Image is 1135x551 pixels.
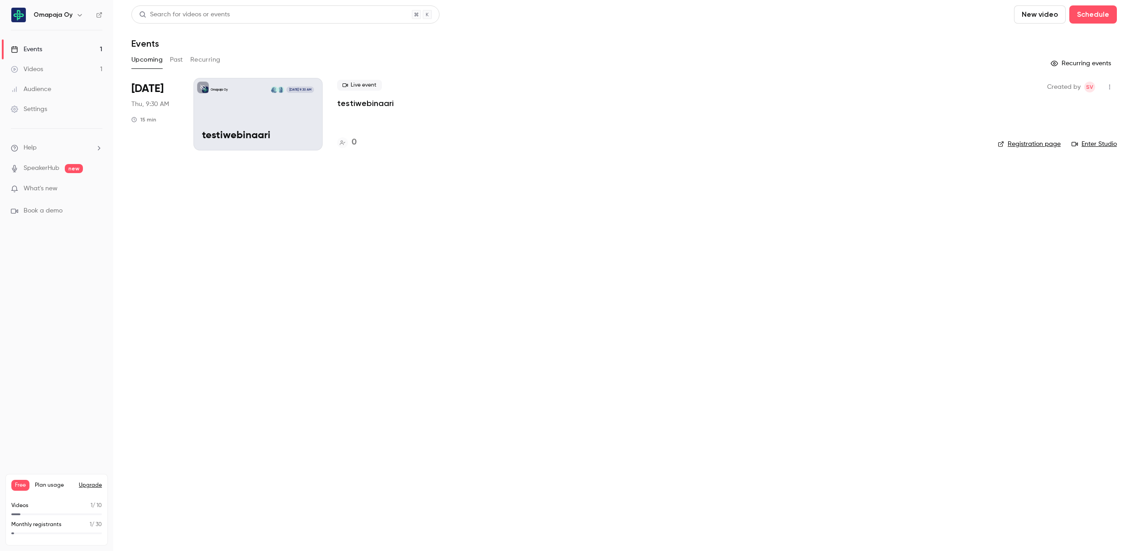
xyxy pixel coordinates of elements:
a: Enter Studio [1072,140,1117,149]
li: help-dropdown-opener [11,143,102,153]
button: Recurring [190,53,221,67]
button: Upcoming [131,53,163,67]
a: SpeakerHub [24,164,59,173]
span: Thu, 9:30 AM [131,100,169,109]
p: Monthly registrants [11,521,62,529]
span: Free [11,480,29,491]
p: Videos [11,502,29,510]
h1: Events [131,38,159,49]
span: What's new [24,184,58,193]
span: Sampsa Veteläinen [1084,82,1095,92]
span: Created by [1047,82,1081,92]
span: [DATE] 9:30 AM [286,87,314,93]
button: Schedule [1069,5,1117,24]
div: Settings [11,105,47,114]
div: 15 min [131,116,156,123]
p: / 10 [91,502,102,510]
div: Aug 28 Thu, 9:30 AM (Europe/Helsinki) [131,78,179,150]
a: testiwebinaariOmapaja OyEveliina PannulaMaaret Peltoniemi[DATE] 9:30 AMtestiwebinaari [193,78,323,150]
span: 1 [90,522,92,527]
img: Eveliina Pannula [278,87,284,93]
a: 0 [337,136,357,149]
img: Omapaja Oy [11,8,26,22]
p: / 30 [90,521,102,529]
span: Plan usage [35,482,73,489]
span: Book a demo [24,206,63,216]
button: Recurring events [1047,56,1117,71]
button: Past [170,53,183,67]
div: Search for videos or events [139,10,230,19]
span: SV [1086,82,1093,92]
button: Upgrade [79,482,102,489]
span: Live event [337,80,382,91]
img: Maaret Peltoniemi [271,87,277,93]
div: Events [11,45,42,54]
a: Registration page [998,140,1061,149]
h6: Omapaja Oy [34,10,72,19]
p: Omapaja Oy [211,87,228,92]
button: New video [1014,5,1066,24]
span: [DATE] [131,82,164,96]
span: new [65,164,83,173]
a: testiwebinaari [337,98,394,109]
div: Videos [11,65,43,74]
div: Audience [11,85,51,94]
p: testiwebinaari [202,130,314,142]
h4: 0 [352,136,357,149]
span: 1 [91,503,92,508]
span: Help [24,143,37,153]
